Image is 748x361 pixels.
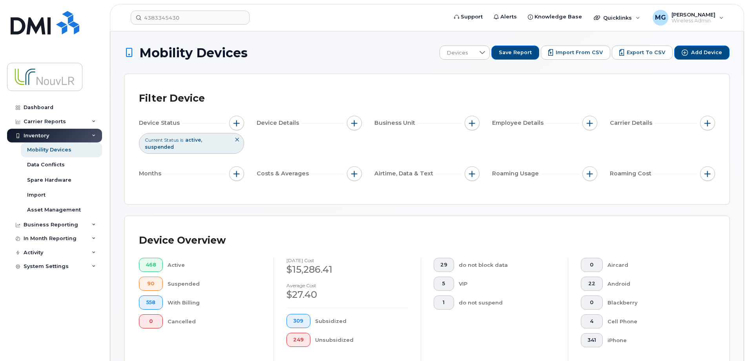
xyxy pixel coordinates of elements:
div: Unsubsidized [315,333,409,347]
span: Export to CSV [627,49,665,56]
div: iPhone [608,333,703,347]
span: Mobility Devices [139,46,248,60]
span: Roaming Usage [492,170,541,178]
div: Cell Phone [608,314,703,328]
span: Save Report [499,49,532,56]
button: 0 [581,258,603,272]
span: 29 [440,262,447,268]
span: 468 [146,262,156,268]
button: 4 [581,314,603,328]
span: Device Details [257,119,301,127]
div: Subsidized [315,314,409,328]
div: Aircard [608,258,703,272]
span: Months [139,170,164,178]
span: Airtime, Data & Text [374,170,436,178]
div: Blackberry [608,295,703,310]
div: Suspended [168,277,261,291]
span: suspended [145,144,174,150]
div: VIP [459,277,556,291]
span: Current Status [145,137,179,143]
button: 5 [434,277,454,291]
button: Save Report [491,46,539,60]
span: Add Device [691,49,722,56]
div: With Billing [168,295,261,310]
button: 0 [139,314,163,328]
h4: Average cost [286,283,408,288]
span: 309 [293,318,304,324]
span: 0 [587,299,596,306]
span: 558 [146,299,156,306]
span: 0 [587,262,596,268]
div: Device Overview [139,230,226,251]
button: 558 [139,295,163,310]
div: $15,286.41 [286,263,408,276]
span: Roaming Cost [610,170,654,178]
span: Devices [440,46,475,60]
div: do not block data [459,258,556,272]
button: 0 [581,295,603,310]
span: 22 [587,281,596,287]
div: Cancelled [168,314,261,328]
button: Import from CSV [541,46,610,60]
span: 341 [587,337,596,343]
h4: [DATE] cost [286,258,408,263]
span: 90 [146,281,156,287]
span: 0 [146,318,156,325]
div: Filter Device [139,88,205,109]
span: Device Status [139,119,182,127]
div: $27.40 [286,288,408,301]
span: 5 [440,281,447,287]
span: active [185,137,202,143]
div: Active [168,258,261,272]
button: 29 [434,258,454,272]
button: 90 [139,277,163,291]
span: Carrier Details [610,119,655,127]
div: do not suspend [459,295,556,310]
span: 4 [587,318,596,325]
span: Employee Details [492,119,546,127]
button: Add Device [674,46,730,60]
button: 1 [434,295,454,310]
button: 341 [581,333,603,347]
button: 249 [286,333,310,347]
div: Android [608,277,703,291]
span: is [180,137,183,143]
button: Export to CSV [612,46,673,60]
span: Business Unit [374,119,418,127]
button: 468 [139,258,163,272]
button: 22 [581,277,603,291]
button: 309 [286,314,310,328]
span: 249 [293,337,304,343]
span: Import from CSV [556,49,603,56]
span: Costs & Averages [257,170,311,178]
span: 1 [440,299,447,306]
